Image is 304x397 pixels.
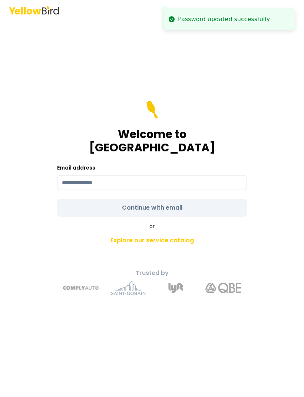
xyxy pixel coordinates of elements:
p: Trusted by [22,269,282,278]
label: Email address [57,164,95,172]
a: Explore our service catalog [22,233,282,248]
span: or [149,223,155,230]
div: Password updated successfully [178,15,270,24]
h1: Welcome to [GEOGRAPHIC_DATA] [57,128,247,155]
button: Close toast [161,7,168,14]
